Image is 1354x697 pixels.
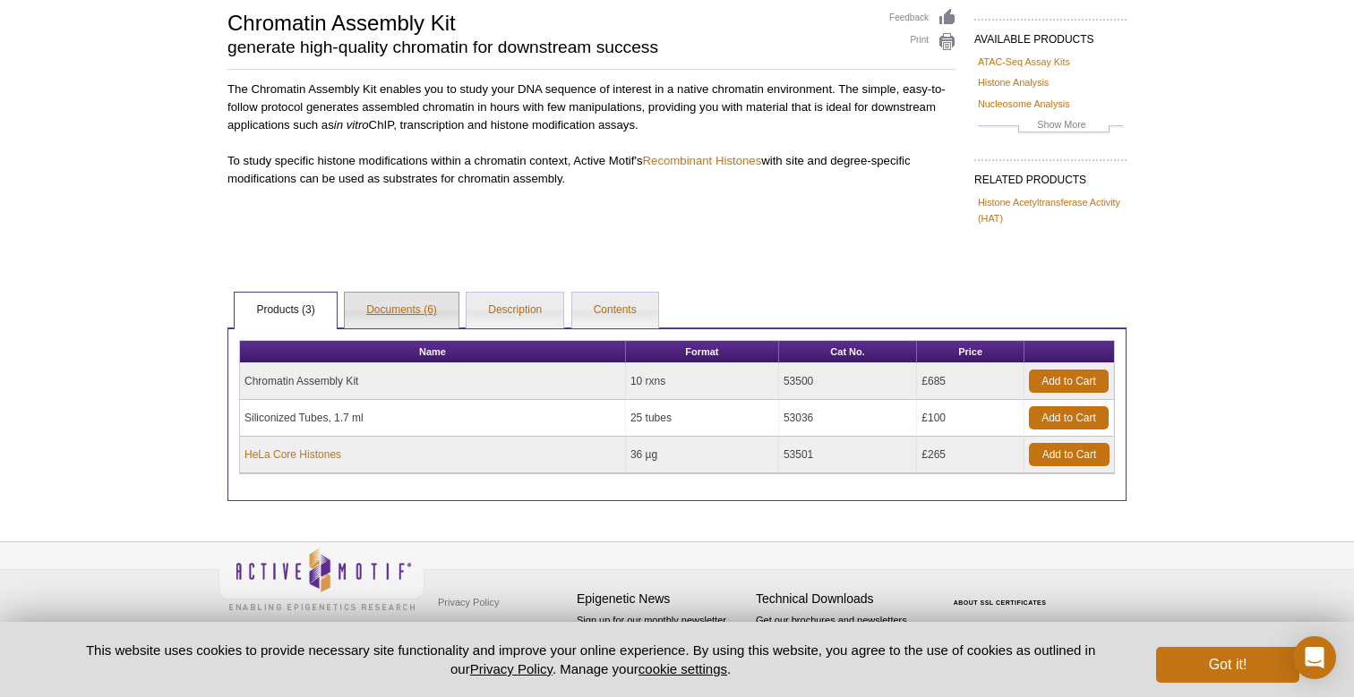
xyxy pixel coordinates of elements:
p: Get our brochures and newsletters, or request them by mail. [756,613,926,659]
i: in vitro [334,118,369,132]
a: Nucleosome Analysis [978,96,1070,112]
h2: RELATED PRODUCTS [974,159,1127,191]
td: Chromatin Assembly Kit [240,363,626,400]
a: Privacy Policy [470,661,553,676]
td: 25 tubes [626,400,779,437]
th: Cat No. [779,341,917,363]
a: Terms & Conditions [433,616,527,642]
a: Add to Cart [1029,443,1110,466]
a: Privacy Policy [433,589,503,616]
td: 53500 [779,363,917,400]
td: £265 [917,437,1024,473]
a: Show More [978,116,1123,137]
h2: generate high-quality chromatin for downstream success [227,39,871,55]
button: Got it! [1156,647,1299,683]
a: Description [467,293,563,328]
a: Print [889,32,956,52]
a: HeLa Core Histones [244,446,341,463]
th: Format [626,341,779,363]
a: Histone Analysis [978,74,1049,90]
td: 10 rxns [626,363,779,400]
th: Price [917,341,1024,363]
table: Click to Verify - This site chose Symantec SSL for secure e-commerce and confidential communicati... [935,574,1069,613]
a: Histone Acetyltransferase Activity (HAT) [978,194,1123,226]
p: This website uses cookies to provide necessary site functionality and improve your online experie... [55,641,1127,678]
a: Documents (6) [345,293,458,328]
div: Open Intercom Messenger [1293,636,1336,679]
button: cookie settings [638,661,727,676]
img: Active Motif, [219,542,424,615]
a: Recombinant Histones [643,154,762,167]
td: 53036 [779,400,917,437]
h4: Technical Downloads [756,591,926,607]
a: Add to Cart [1029,406,1109,429]
td: £100 [917,400,1024,437]
a: Add to Cart [1029,370,1109,393]
p: Sign up for our monthly newsletter highlighting recent publications in the field of epigenetics. [577,613,747,674]
td: £685 [917,363,1024,400]
a: Feedback [889,8,956,28]
h1: Chromatin Assembly Kit [227,8,871,35]
a: ABOUT SSL CERTIFICATES [954,599,1047,606]
p: The Chromatin Assembly Kit enables you to study your DNA sequence of interest in a native chromat... [227,81,956,134]
a: Contents [572,293,658,328]
a: ATAC-Seq Assay Kits [978,54,1070,70]
a: Products (3) [235,293,336,328]
p: To study specific histone modifications within a chromatin context, Active Motif's with site and ... [227,152,956,188]
td: 53501 [779,437,917,473]
td: 36 µg [626,437,779,473]
h4: Epigenetic News [577,591,747,607]
td: Siliconized Tubes, 1.7 ml [240,400,626,437]
h2: AVAILABLE PRODUCTS [974,19,1127,51]
th: Name [240,341,626,363]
